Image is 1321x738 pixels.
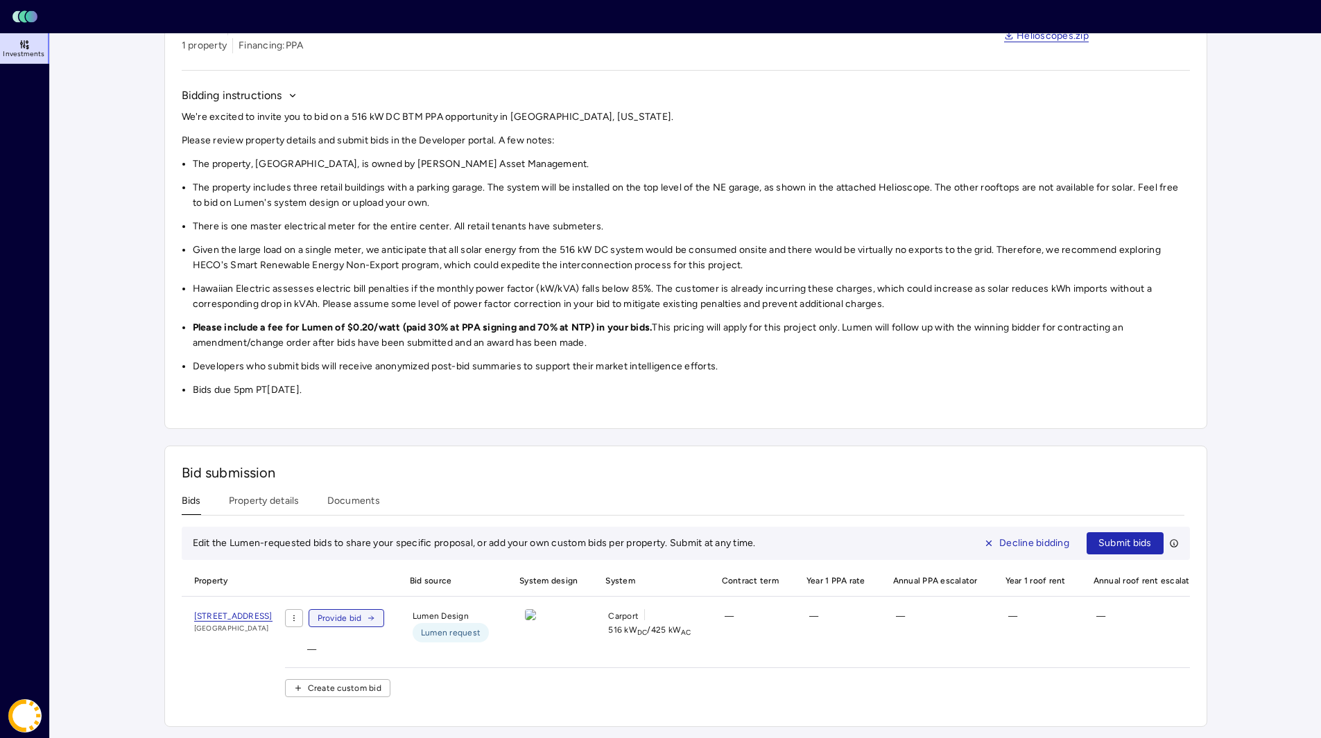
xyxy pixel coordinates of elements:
button: Documents [327,493,380,515]
li: Bids due 5pm PT[DATE]. [193,383,1190,398]
li: Hawaiian Electric assesses electric bill penalties if the monthly power factor (kW/kVA) falls bel... [193,281,1190,312]
div: — [1085,609,1207,642]
span: Year 1 PPA rate [798,565,874,596]
li: There is one master electrical meter for the entire center. All retail tenants have submeters. [193,219,1190,234]
span: Create custom bid [308,681,381,695]
button: Submit bids [1087,532,1164,554]
li: The property, [GEOGRAPHIC_DATA], is owned by [PERSON_NAME] Asset Management. [193,157,1190,172]
span: Bidding instructions [182,87,282,104]
span: System design [511,565,586,596]
span: Property [182,565,285,596]
button: Provide bid [309,609,385,627]
p: Please review property details and submit bids in the Developer portal. A few notes: [182,133,1190,148]
button: Bidding instructions [182,87,297,104]
span: Lumen request [421,626,481,640]
sub: DC [637,628,648,637]
div: — [714,609,787,642]
span: 1 property [182,38,227,53]
a: Helioscopes.zip [1004,31,1089,42]
img: Coast Energy [8,699,42,732]
span: Investments [3,50,44,58]
span: Edit the Lumen-requested bids to share your specific proposal, or add your own custom bids per pr... [193,537,756,549]
span: System [597,565,702,596]
div: — [885,609,986,642]
li: Developers who submit bids will receive anonymized post-bid summaries to support their market int... [193,359,1190,374]
button: Create custom bid [285,679,390,697]
span: [STREET_ADDRESS] [194,611,273,622]
span: Bid submission [182,464,276,481]
span: 516 kW / 425 kW [608,623,691,637]
span: Financing: PPA [239,38,303,53]
li: Given the large load on a single meter, we anticipate that all solar energy from the 516 kW DC sy... [193,243,1190,273]
button: Property details [229,493,300,515]
div: — [296,642,390,656]
strong: Please include a fee for Lumen of $0.20/watt (paid 30% at PPA signing and 70% at NTP) in your bids. [193,322,653,333]
button: Decline bidding [972,532,1081,554]
span: Annual roof rent escalator [1085,565,1207,596]
li: The property includes three retail buildings with a parking garage. The system will be installed ... [193,180,1190,211]
sub: AC [681,628,691,637]
span: Decline bidding [999,536,1069,551]
div: Lumen Design [402,609,500,642]
span: Year 1 roof rent [997,565,1074,596]
button: Bids [182,493,201,515]
div: — [798,609,874,642]
div: — [997,609,1074,642]
li: This pricing will apply for this project only. Lumen will follow up with the winning bidder for c... [193,320,1190,351]
span: Bid source [402,565,500,596]
span: Provide bid [318,611,362,625]
span: Contract term [714,565,787,596]
span: Annual PPA escalator [885,565,986,596]
img: view [525,609,536,620]
span: Submit bids [1098,536,1152,551]
span: Carport [608,609,639,623]
p: We're excited to invite you to bid on a 516 kW DC BTM PPA opportunity in [GEOGRAPHIC_DATA], [US_S... [182,109,1190,125]
a: [STREET_ADDRESS] [194,609,273,623]
span: [GEOGRAPHIC_DATA] [194,623,273,634]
